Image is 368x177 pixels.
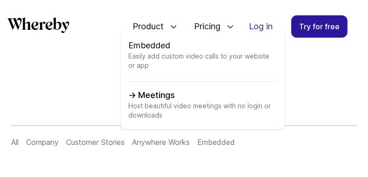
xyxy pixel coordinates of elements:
a: MeetingsHost beautiful video meetings with no login or downloads [128,89,277,122]
a: Try for free [291,15,348,38]
a: Embedded [197,138,235,147]
a: Anywhere Works [132,138,190,147]
a: Log in [241,16,280,37]
a: Whereby [7,17,69,36]
span: Host beautiful video meetings with no login or downloads [128,101,277,122]
a: All [11,138,19,147]
span: Product [123,11,166,42]
a: EmbeddedEasily add custom video calls to your website or app [128,39,277,82]
a: Customer Stories [66,138,125,147]
svg: Whereby [7,17,69,33]
span: Easily add custom video calls to your website or app [128,52,277,82]
a: Company [26,138,59,147]
span: Pricing [185,11,223,42]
